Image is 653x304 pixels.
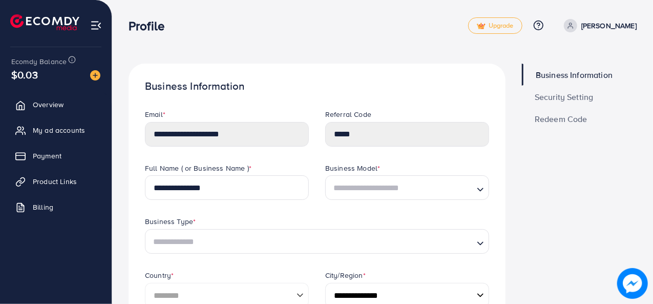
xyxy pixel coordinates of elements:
p: [PERSON_NAME] [581,19,637,32]
div: Search for option [325,175,489,200]
a: My ad accounts [8,120,104,140]
a: Billing [8,197,104,217]
input: Search for option [330,180,473,196]
span: Business Information [536,71,613,79]
a: Overview [8,94,104,115]
div: Search for option [145,229,489,254]
input: Search for option [150,234,473,250]
span: Security Setting [535,93,594,101]
span: Payment [33,151,61,161]
label: Country [145,270,174,280]
img: image [90,70,100,80]
span: My ad accounts [33,125,85,135]
label: Business Model [325,163,380,173]
a: Payment [8,146,104,166]
span: $0.03 [11,67,38,82]
img: logo [10,14,79,30]
a: Product Links [8,171,104,192]
img: image [617,268,648,299]
a: tickUpgrade [468,17,522,34]
span: Product Links [33,176,77,187]
img: tick [477,23,486,30]
span: Ecomdy Balance [11,56,67,67]
label: City/Region [325,270,366,280]
label: Full Name ( or Business Name ) [145,163,251,173]
label: Email [145,109,165,119]
label: Referral Code [325,109,371,119]
span: Upgrade [477,22,514,30]
a: [PERSON_NAME] [560,19,637,32]
span: Billing [33,202,53,212]
img: menu [90,19,102,31]
h3: Profile [129,18,173,33]
span: Redeem Code [535,115,587,123]
span: Overview [33,99,64,110]
label: Business Type [145,216,196,227]
h1: Business Information [145,80,489,93]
